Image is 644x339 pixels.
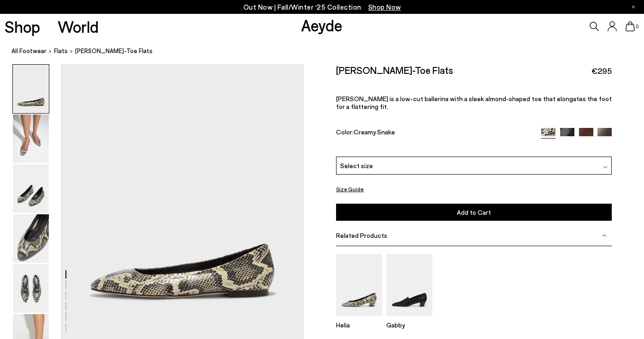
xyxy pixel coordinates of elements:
[336,64,453,76] h2: [PERSON_NAME]-Toe Flats
[75,46,153,56] span: [PERSON_NAME]-Toe Flats
[13,115,49,163] img: Ellie Almond-Toe Flats - Image 2
[336,95,612,110] p: [PERSON_NAME] is a low-cut ballerina with a sleek almond-shaped toe that elongates the foot for a...
[386,254,432,315] img: Gabby Almond-Toe Loafers
[13,65,49,113] img: Ellie Almond-Toe Flats - Image 1
[13,214,49,263] img: Ellie Almond-Toe Flats - Image 4
[457,208,491,216] span: Add to Cart
[336,231,387,239] span: Related Products
[13,164,49,213] img: Ellie Almond-Toe Flats - Image 3
[635,24,639,29] span: 0
[5,18,40,35] a: Shop
[336,128,532,139] div: Color:
[368,3,401,11] span: Navigate to /collections/new-in
[336,183,364,195] button: Size Guide
[602,233,607,238] img: svg%3E
[54,46,68,56] a: flats
[626,21,635,31] a: 0
[301,15,343,35] a: Aeyde
[54,47,68,54] span: flats
[336,254,382,315] img: Helia Low-Cut Pumps
[13,264,49,313] img: Ellie Almond-Toe Flats - Image 5
[386,321,432,329] p: Gabby
[336,204,612,221] button: Add to Cart
[12,46,47,56] a: All Footwear
[386,309,432,329] a: Gabby Almond-Toe Loafers Gabby
[603,165,608,169] img: svg%3E
[58,18,99,35] a: World
[243,1,401,13] p: Out Now | Fall/Winter ‘25 Collection
[591,65,612,77] span: €295
[12,39,644,64] nav: breadcrumb
[336,309,382,329] a: Helia Low-Cut Pumps Helia
[336,321,382,329] p: Helia
[340,161,373,170] span: Select size
[354,128,395,136] span: Creamy Snake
